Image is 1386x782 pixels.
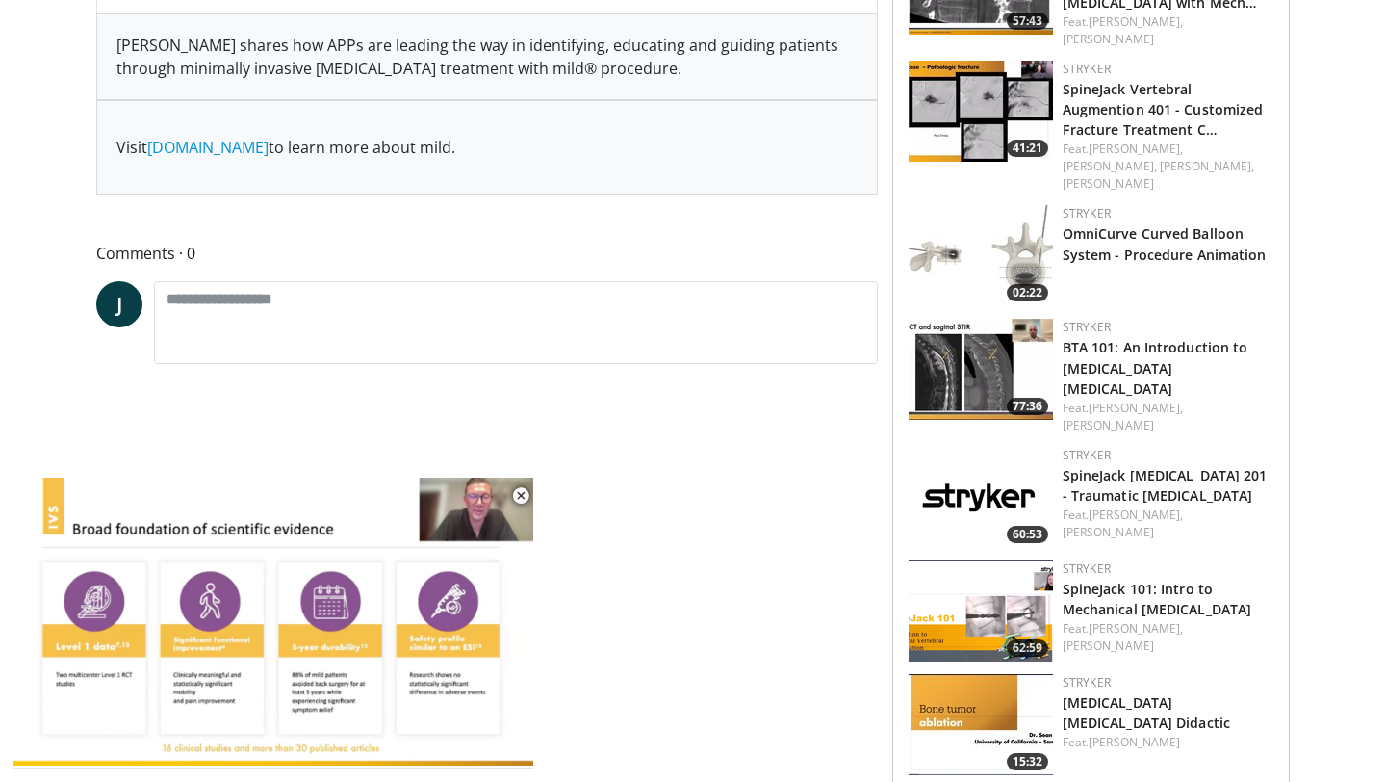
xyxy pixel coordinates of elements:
a: [PERSON_NAME], [1089,141,1183,157]
div: Feat. [1063,400,1273,434]
img: b9a1412c-fd19-4ce2-a72e-1fe551ae4065.150x105_q85_crop-smart_upscale.jpg [909,61,1053,162]
a: [DOMAIN_NAME] [147,137,269,158]
a: [PERSON_NAME] [1063,31,1154,47]
a: [PERSON_NAME] [1063,638,1154,654]
a: 41:21 [909,61,1053,162]
a: SpineJack 101: Intro to Mechanical [MEDICAL_DATA] [1063,580,1252,618]
span: 62:59 [1007,639,1048,657]
a: [PERSON_NAME], [1089,400,1183,416]
img: 6ed72550-aece-4dce-88ed-d63958b6dcb3.150x105_q85_crop-smart_upscale.jpg [909,205,1053,306]
a: [PERSON_NAME] [1089,734,1180,750]
a: Stryker [1063,447,1111,463]
img: dc201f24-712c-4344-8c38-807947cb687d.png.150x105_q85_crop-smart_upscale.png [909,560,1053,662]
a: 60:53 [909,447,1053,548]
button: Close [501,476,540,516]
div: Feat. [1063,141,1273,193]
span: Comments 0 [96,241,878,266]
a: J [96,281,142,327]
a: [PERSON_NAME], [1089,13,1183,30]
a: SpineJack [MEDICAL_DATA] 201 - Traumatic [MEDICAL_DATA] [1063,466,1268,505]
div: Feat. [1063,734,1273,751]
a: [PERSON_NAME] [1063,524,1154,540]
a: Stryker [1063,319,1111,335]
img: 40f4f3ba-afbc-4852-b952-37de6f689406.150x105_q85_crop-smart_upscale.jpg [909,674,1053,775]
a: 62:59 [909,560,1053,662]
a: [PERSON_NAME] [1063,175,1154,192]
p: Visit to learn more about mild. [116,136,858,159]
img: 2a746d60-1db1-48f3-96ea-55919af735f0.150x105_q85_crop-smart_upscale.jpg [909,319,1053,420]
span: 15:32 [1007,753,1048,770]
div: Feat. [1063,620,1273,655]
a: [PERSON_NAME] [1063,417,1154,433]
a: Stryker [1063,560,1111,577]
span: 57:43 [1007,13,1048,30]
a: [PERSON_NAME], [1089,620,1183,637]
div: [PERSON_NAME] shares how APPs are leading the way in identifying, educating and guiding patients ... [97,14,877,99]
a: [MEDICAL_DATA] [MEDICAL_DATA] Didactic [1063,693,1230,732]
a: [PERSON_NAME], [1089,507,1183,523]
a: 02:22 [909,205,1053,306]
a: SpineJack Vertebral Augmention 401 - Customized Fracture Treatment C… [1063,80,1264,139]
a: Stryker [1063,61,1111,77]
span: 41:21 [1007,140,1048,157]
span: 77:36 [1007,398,1048,415]
span: 60:53 [1007,526,1048,543]
a: OmniCurve Curved Balloon System - Procedure Animation [1063,224,1267,263]
a: 77:36 [909,319,1053,420]
span: 02:22 [1007,284,1048,301]
div: Feat. [1063,13,1273,48]
a: BTA 101: An Introduction to [MEDICAL_DATA] [MEDICAL_DATA] [1063,338,1248,397]
a: 15:32 [909,674,1053,775]
a: [PERSON_NAME], [1160,158,1254,174]
video-js: Video Player [13,476,533,769]
div: Feat. [1063,507,1273,541]
a: [PERSON_NAME], [1063,158,1157,174]
img: 739913dc-eb8f-4cea-80e8-ed62f4ab8e69.png.150x105_q85_crop-smart_upscale.png [909,447,1053,548]
a: Stryker [1063,674,1111,691]
a: Stryker [1063,205,1111,222]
